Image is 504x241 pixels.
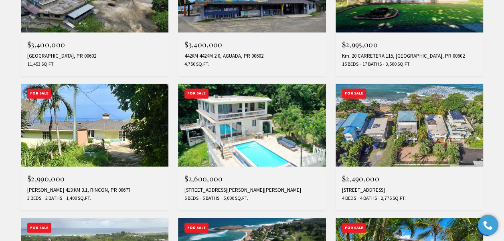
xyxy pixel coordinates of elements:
span: 2,775 Sq.Ft. [379,195,406,202]
span: 15 Beds [342,61,358,68]
span: 4,750 Sq.Ft. [184,61,209,68]
div: For Sale [342,88,366,98]
span: 4 Baths [358,195,377,202]
img: For Sale [178,84,326,167]
div: [STREET_ADDRESS] [342,187,477,193]
span: $2,600,000 [184,174,223,183]
div: 442KM 442KM 2.0, AGUADA, PR 00602 [184,53,319,59]
span: 4 Beds [342,195,356,202]
a: For Sale For Sale $2,990,000 [PERSON_NAME] 413 KM 3.1, RINCON, PR 00677 3 Beds 2 Baths 1,400 Sq.Ft. [21,84,168,210]
span: 5,000 Sq.Ft. [221,195,248,202]
img: For Sale [21,84,168,167]
span: 3 Beds [27,195,41,202]
span: 17 Baths [360,61,382,68]
span: 11,453 Sq.Ft. [27,61,55,68]
div: [STREET_ADDRESS][PERSON_NAME][PERSON_NAME] [184,187,319,193]
div: For Sale [184,88,208,98]
span: 5 Beds [184,195,198,202]
span: 2 Baths [43,195,62,202]
a: For Sale For Sale $2,490,000 [STREET_ADDRESS] 4 Beds 4 Baths 2,775 Sq.Ft. [336,84,483,210]
span: 5 Baths [200,195,219,202]
span: $3,400,000 [184,40,222,49]
span: $3,400,000 [27,40,65,49]
span: $2,995,000 [342,40,378,49]
span: 1,400 Sq.Ft. [64,195,91,202]
span: $2,490,000 [342,174,379,183]
div: For Sale [184,223,208,233]
div: [PERSON_NAME] 413 KM 3.1, RINCON, PR 00677 [27,187,162,193]
span: 3,500 Sq.Ft. [384,61,411,68]
div: Km. 20 CARRETERA 115, [GEOGRAPHIC_DATA], PR 00602 [342,53,477,59]
span: $2,990,000 [27,174,65,183]
div: For Sale [342,223,366,233]
div: For Sale [27,223,51,233]
div: For Sale [27,88,51,98]
img: For Sale [336,84,483,167]
a: For Sale For Sale $2,600,000 [STREET_ADDRESS][PERSON_NAME][PERSON_NAME] 5 Beds 5 Baths 5,000 Sq.Ft. [178,84,326,210]
div: [GEOGRAPHIC_DATA], PR 00602 [27,53,162,59]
